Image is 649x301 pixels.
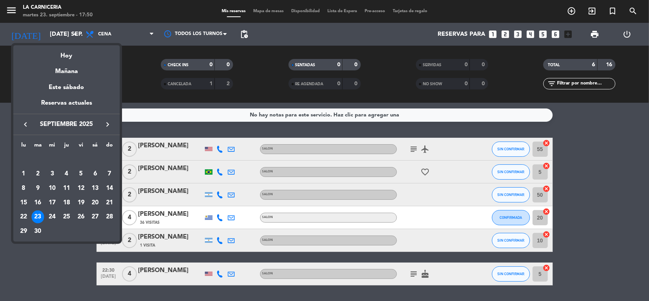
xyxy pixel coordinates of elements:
[19,119,32,129] button: keyboard_arrow_left
[46,167,59,180] div: 3
[102,196,117,210] td: 21 de septiembre de 2025
[89,196,102,209] div: 20
[16,153,117,167] td: SEP.
[88,141,103,153] th: sábado
[103,120,112,129] i: keyboard_arrow_right
[88,210,103,225] td: 27 de septiembre de 2025
[102,141,117,153] th: domingo
[45,167,59,181] td: 3 de septiembre de 2025
[16,181,31,196] td: 8 de septiembre de 2025
[16,141,31,153] th: lunes
[45,196,59,210] td: 17 de septiembre de 2025
[16,196,31,210] td: 15 de septiembre de 2025
[17,225,30,238] div: 29
[46,210,59,223] div: 24
[74,196,88,210] td: 19 de septiembre de 2025
[59,196,74,210] td: 18 de septiembre de 2025
[16,224,31,239] td: 29 de septiembre de 2025
[103,196,116,209] div: 21
[32,225,44,238] div: 30
[32,182,44,195] div: 9
[88,167,103,181] td: 6 de septiembre de 2025
[59,210,74,225] td: 25 de septiembre de 2025
[60,196,73,209] div: 18
[13,45,120,61] div: Hoy
[32,196,44,209] div: 16
[17,196,30,209] div: 15
[16,167,31,181] td: 1 de septiembre de 2025
[75,210,87,223] div: 26
[102,167,117,181] td: 7 de septiembre de 2025
[17,210,30,223] div: 22
[89,167,102,180] div: 6
[103,210,116,223] div: 28
[31,196,45,210] td: 16 de septiembre de 2025
[103,167,116,180] div: 7
[17,167,30,180] div: 1
[75,196,87,209] div: 19
[74,167,88,181] td: 5 de septiembre de 2025
[45,181,59,196] td: 10 de septiembre de 2025
[13,77,120,98] div: Este sábado
[74,181,88,196] td: 12 de septiembre de 2025
[32,119,101,129] span: septiembre 2025
[45,210,59,225] td: 24 de septiembre de 2025
[13,98,120,114] div: Reservas actuales
[32,167,44,180] div: 2
[102,181,117,196] td: 14 de septiembre de 2025
[31,141,45,153] th: martes
[59,181,74,196] td: 11 de septiembre de 2025
[31,167,45,181] td: 2 de septiembre de 2025
[13,61,120,76] div: Mañana
[103,182,116,195] div: 14
[89,182,102,195] div: 13
[31,224,45,239] td: 30 de septiembre de 2025
[60,167,73,180] div: 4
[101,119,114,129] button: keyboard_arrow_right
[31,181,45,196] td: 9 de septiembre de 2025
[16,210,31,225] td: 22 de septiembre de 2025
[31,210,45,225] td: 23 de septiembre de 2025
[17,182,30,195] div: 8
[74,141,88,153] th: viernes
[88,181,103,196] td: 13 de septiembre de 2025
[46,182,59,195] div: 10
[21,120,30,129] i: keyboard_arrow_left
[74,210,88,225] td: 26 de septiembre de 2025
[88,196,103,210] td: 20 de septiembre de 2025
[59,167,74,181] td: 4 de septiembre de 2025
[45,141,59,153] th: miércoles
[59,141,74,153] th: jueves
[75,182,87,195] div: 12
[60,210,73,223] div: 25
[46,196,59,209] div: 17
[89,210,102,223] div: 27
[75,167,87,180] div: 5
[32,210,44,223] div: 23
[60,182,73,195] div: 11
[102,210,117,225] td: 28 de septiembre de 2025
